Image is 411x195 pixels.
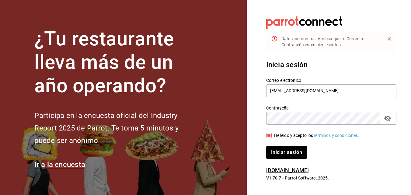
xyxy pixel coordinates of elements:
[266,59,396,70] h3: Inicia sesión
[274,132,359,139] div: He leído y acepto los
[385,34,394,44] button: Close
[34,110,199,147] h2: Participa en la encuesta oficial del Industry Report 2025 de Parrot. Te toma 5 minutos y puede se...
[266,84,396,97] input: Ingresa tu correo electrónico
[34,27,199,97] h1: ¿Tu restaurante lleva más de un año operando?
[313,133,359,138] a: Términos y condiciones.
[266,146,307,159] button: Iniciar sesión
[266,106,396,110] label: Contraseña
[382,113,393,124] button: passwordField
[281,33,380,50] div: Datos incorrectos. Verifica que tu Correo o Contraseña estén bien escritos.
[266,167,309,173] a: [DOMAIN_NAME]
[266,175,396,181] p: V1.70.7 - Parrot Software, 2025.
[34,160,85,169] a: Ir a la encuesta
[266,78,396,82] label: Correo electrónico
